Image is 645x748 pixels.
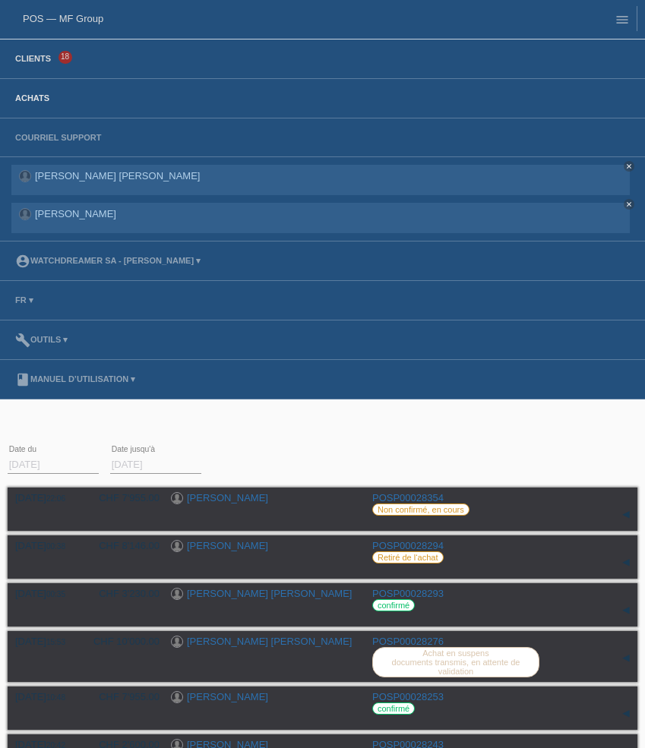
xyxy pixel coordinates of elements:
span: 15:53 [46,638,65,646]
a: bookManuel d’utilisation ▾ [8,374,143,383]
i: close [625,200,633,208]
div: [DATE] [15,492,76,503]
div: [DATE] [15,588,76,599]
label: Non confirmé, en cours [372,503,470,516]
a: [PERSON_NAME] [PERSON_NAME] [187,636,352,647]
i: book [15,372,30,387]
div: [DATE] [15,636,76,647]
a: buildOutils ▾ [8,335,75,344]
div: étendre/coller [615,647,637,670]
label: Achat en suspens documents transmis, en attente de validation [372,647,539,677]
div: étendre/coller [615,599,637,622]
span: 10:48 [46,693,65,702]
a: [PERSON_NAME] [187,540,268,551]
div: étendre/coller [615,551,637,574]
label: confirmé [372,599,415,611]
div: étendre/coller [615,702,637,725]
a: Courriel Support [8,133,109,142]
div: CHF 7'955.00 [87,492,160,503]
a: POSP00028293 [372,588,444,599]
a: [PERSON_NAME] [PERSON_NAME] [187,588,352,599]
span: 18 [58,51,72,64]
i: build [15,333,30,348]
a: Clients [8,54,58,63]
i: close [625,163,633,170]
a: menu [607,14,637,24]
div: CHF 10'000.00 [87,636,160,647]
a: [PERSON_NAME] [PERSON_NAME] [35,170,200,181]
div: CHF 7'955.00 [87,691,160,702]
span: 00:38 [46,542,65,551]
a: close [624,161,634,172]
div: [DATE] [15,540,76,551]
a: [PERSON_NAME] [187,492,268,503]
a: [PERSON_NAME] [187,691,268,702]
a: POSP00028253 [372,691,444,702]
a: FR ▾ [8,295,41,305]
a: account_circleWatchdreamer SA - [PERSON_NAME] ▾ [8,256,208,265]
label: Retiré de l‘achat [372,551,444,563]
a: close [624,199,634,210]
a: [PERSON_NAME] [35,208,116,219]
div: CHF 8'146.00 [87,540,160,551]
span: 00:35 [46,590,65,598]
div: CHF 3'230.00 [87,588,160,599]
a: Achats [8,93,57,103]
i: menu [615,12,630,27]
label: confirmé [372,702,415,715]
span: 22:06 [46,494,65,503]
div: [DATE] [15,691,76,702]
div: étendre/coller [615,503,637,526]
a: POS — MF Group [23,13,103,24]
a: POSP00028276 [372,636,444,647]
i: account_circle [15,254,30,269]
a: POSP00028354 [372,492,444,503]
a: POSP00028294 [372,540,444,551]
